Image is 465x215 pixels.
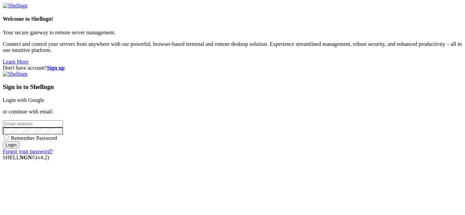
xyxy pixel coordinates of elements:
[11,135,57,141] span: Remember Password
[3,141,19,148] input: Login
[3,3,28,9] img: Shellngn
[3,71,28,77] img: Shellngn
[3,97,44,103] a: Login with Google
[3,41,462,53] p: Connect and control your servers from anywhere with our powerful, browser-based terminal and remo...
[3,16,462,22] h4: Welcome to Shellngn!
[3,109,462,115] p: or continue with email:
[3,148,53,154] a: Forgot your password?
[36,155,49,160] span: 4.2.0
[3,155,49,160] span: SHELL ©
[3,120,63,127] input: Email address
[4,136,9,140] input: Remember Password
[3,83,462,91] h3: Sign in to Shellngn
[3,59,29,65] a: Learn More
[3,30,462,36] p: Your secure gateway to remote server management.
[20,155,32,160] b: NGN
[3,65,462,71] div: Don't have account?
[47,65,65,71] a: Sign up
